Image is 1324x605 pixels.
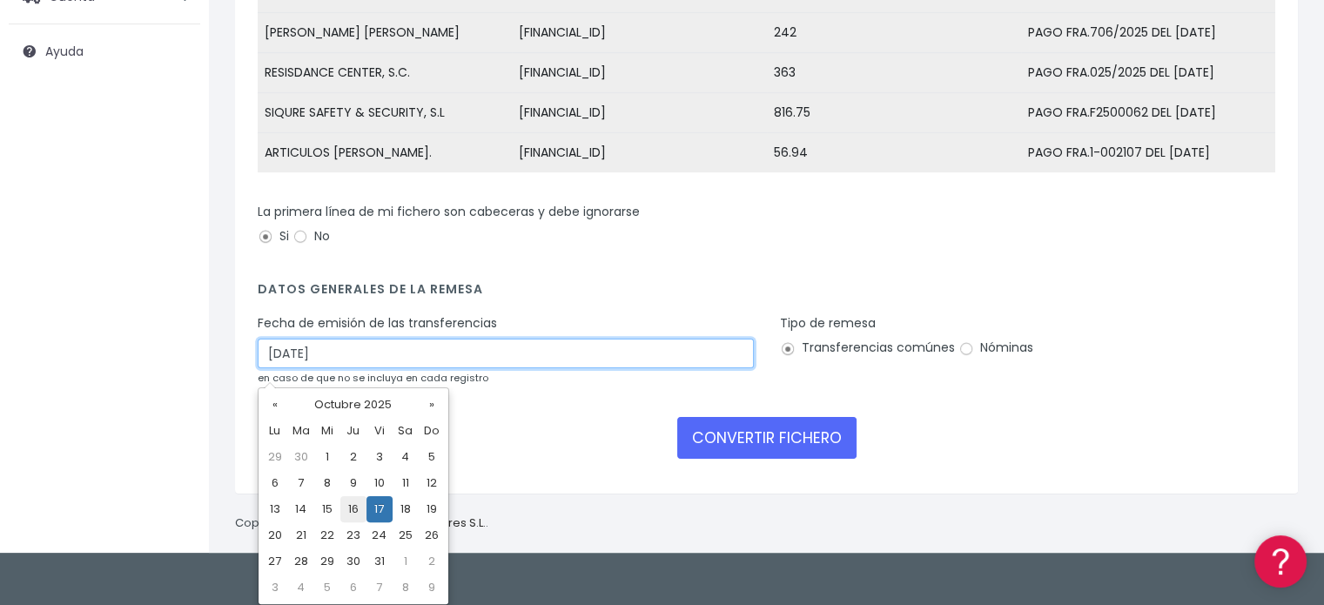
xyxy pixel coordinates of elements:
label: Nóminas [958,339,1033,357]
td: 17 [366,496,393,522]
td: ARTICULOS [PERSON_NAME]. [258,133,512,173]
td: 12 [419,470,445,496]
th: « [262,392,288,418]
td: 23 [340,522,366,548]
td: 2 [419,548,445,575]
td: [FINANCIAL_ID] [512,53,766,93]
td: 21 [288,522,314,548]
label: Transferencias comúnes [780,339,955,357]
td: 4 [393,444,419,470]
label: No [292,227,330,245]
button: CONVERTIR FICHERO [677,417,857,459]
td: PAGO FRA.1-002107 DEL [DATE] [1021,133,1275,173]
td: [FINANCIAL_ID] [512,133,766,173]
td: SIQURE SAFETY & SECURITY, S.L [258,93,512,133]
th: Ju [340,418,366,444]
td: 28 [288,548,314,575]
td: 5 [419,444,445,470]
td: 4 [288,575,314,601]
th: Sa [393,418,419,444]
th: » [419,392,445,418]
td: 2 [340,444,366,470]
td: 18 [393,496,419,522]
td: 30 [288,444,314,470]
td: 27 [262,548,288,575]
td: 7 [288,470,314,496]
td: [FINANCIAL_ID] [512,93,766,133]
label: Si [258,227,289,245]
th: Ma [288,418,314,444]
th: Octubre 2025 [288,392,419,418]
td: 56.94 [767,133,1021,173]
td: 242 [767,13,1021,53]
td: 8 [314,470,340,496]
td: 6 [340,575,366,601]
td: 24 [366,522,393,548]
td: PAGO FRA.F2500062 DEL [DATE] [1021,93,1275,133]
td: [PERSON_NAME] [PERSON_NAME] [258,13,512,53]
a: Ayuda [9,33,200,70]
h4: Datos generales de la remesa [258,282,1275,306]
td: 31 [366,548,393,575]
td: 13 [262,496,288,522]
td: 20 [262,522,288,548]
td: 7 [366,575,393,601]
td: 9 [419,575,445,601]
td: 10 [366,470,393,496]
td: PAGO FRA.025/2025 DEL [DATE] [1021,53,1275,93]
td: 816.75 [767,93,1021,133]
td: 5 [314,575,340,601]
td: 22 [314,522,340,548]
td: 16 [340,496,366,522]
td: 11 [393,470,419,496]
td: RESISDANCE CENTER, S.C. [258,53,512,93]
td: 14 [288,496,314,522]
td: 15 [314,496,340,522]
th: Do [419,418,445,444]
p: Copyright © 2025 . [235,514,488,533]
th: Vi [366,418,393,444]
label: La primera línea de mi fichero son cabeceras y debe ignorarse [258,203,640,221]
td: PAGO FRA.706/2025 DEL [DATE] [1021,13,1275,53]
td: 3 [262,575,288,601]
td: 29 [262,444,288,470]
td: 19 [419,496,445,522]
td: 25 [393,522,419,548]
label: Fecha de emisión de las transferencias [258,314,497,333]
td: 9 [340,470,366,496]
span: Ayuda [45,43,84,60]
td: 30 [340,548,366,575]
td: 8 [393,575,419,601]
td: 363 [767,53,1021,93]
th: Lu [262,418,288,444]
td: 3 [366,444,393,470]
th: Mi [314,418,340,444]
td: 1 [393,548,419,575]
small: en caso de que no se incluya en cada registro [258,371,488,385]
td: [FINANCIAL_ID] [512,13,766,53]
td: 6 [262,470,288,496]
td: 26 [419,522,445,548]
td: 1 [314,444,340,470]
label: Tipo de remesa [780,314,876,333]
td: 29 [314,548,340,575]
